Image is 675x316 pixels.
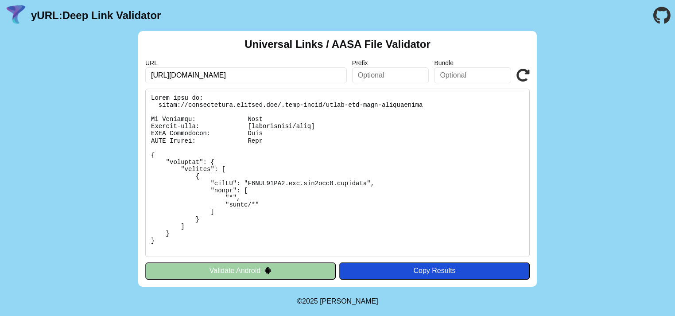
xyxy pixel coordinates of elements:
[344,267,525,275] div: Copy Results
[4,4,27,27] img: yURL Logo
[352,67,429,83] input: Optional
[352,59,429,66] label: Prefix
[145,67,347,83] input: Required
[434,59,511,66] label: Bundle
[145,59,347,66] label: URL
[145,89,530,257] pre: Lorem ipsu do: sitam://consectetura.elitsed.doe/.temp-incid/utlab-etd-magn-aliquaenima Mi Veniamq...
[320,297,378,305] a: Michael Ibragimchayev's Personal Site
[264,267,272,274] img: droidIcon.svg
[297,287,378,316] footer: ©
[244,38,431,51] h2: Universal Links / AASA File Validator
[145,262,336,279] button: Validate Android
[302,297,318,305] span: 2025
[31,9,161,22] a: yURL:Deep Link Validator
[339,262,530,279] button: Copy Results
[434,67,511,83] input: Optional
